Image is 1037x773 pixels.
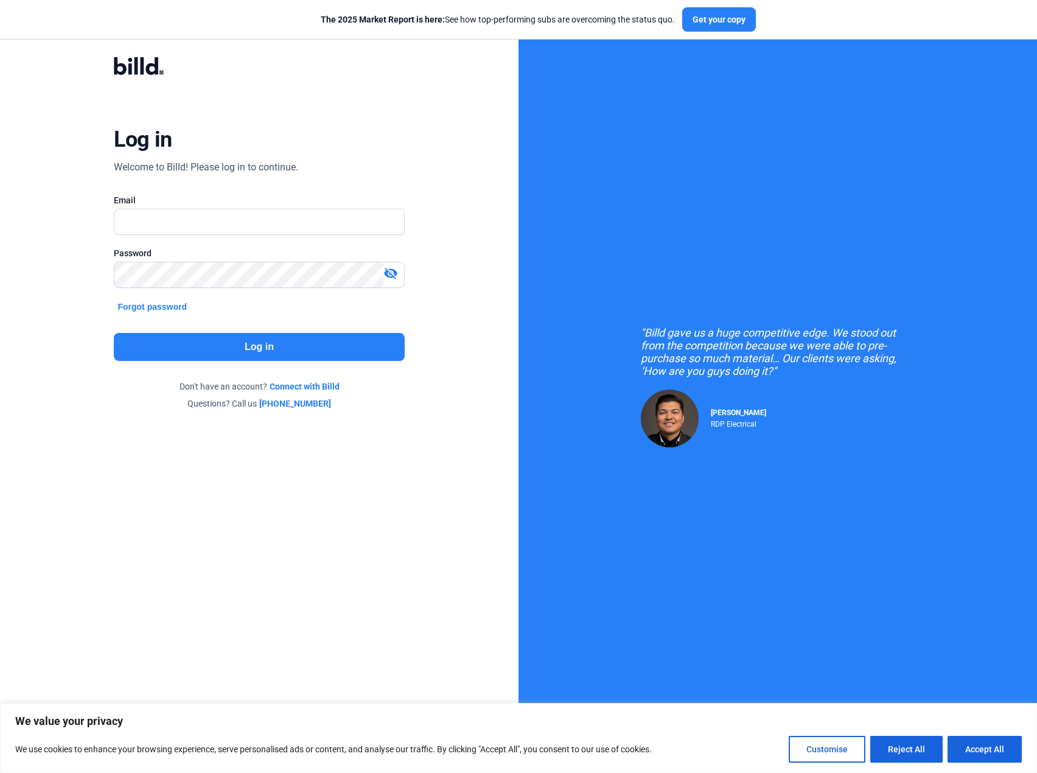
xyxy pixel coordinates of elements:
div: "Billd gave us a huge competitive edge. We stood out from the competition because we were able to... [641,326,915,377]
div: Questions? Call us [114,397,404,410]
div: Welcome to Billd! Please log in to continue. [114,160,298,175]
p: We use cookies to enhance your browsing experience, serve personalised ads or content, and analys... [15,742,652,757]
button: Forgot password [114,300,190,313]
a: [PHONE_NUMBER] [259,397,331,410]
button: Accept All [948,736,1022,763]
div: Email [114,194,404,206]
button: Log in [114,333,404,361]
button: Customise [789,736,865,763]
span: The 2025 Market Report is here: [321,15,445,24]
span: [PERSON_NAME] [711,408,766,417]
div: RDP Electrical [711,417,766,428]
button: Get your copy [682,7,756,32]
a: Connect with Billd [270,380,340,393]
mat-icon: visibility_off [383,266,398,281]
button: Reject All [870,736,943,763]
div: Password [114,247,404,259]
div: See how top-performing subs are overcoming the status quo. [321,13,675,26]
img: Raul Pacheco [641,390,699,447]
div: Don't have an account? [114,380,404,393]
div: Log in [114,126,172,153]
p: We value your privacy [15,714,1022,729]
